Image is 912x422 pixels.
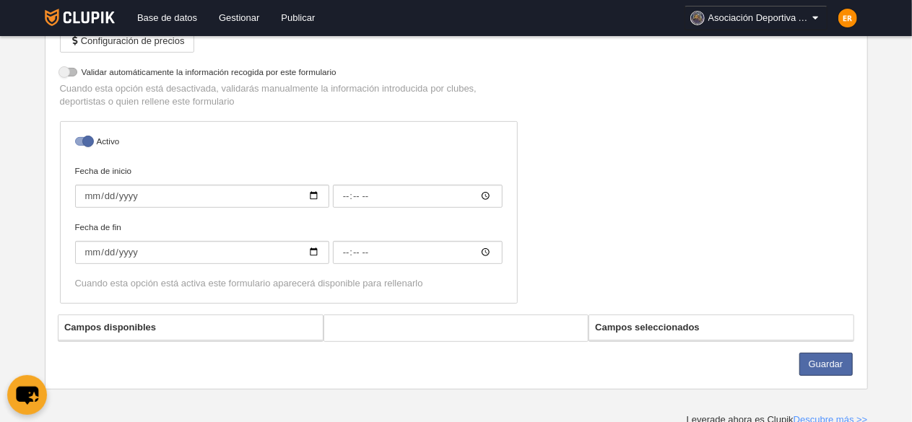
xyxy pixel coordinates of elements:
[75,241,329,264] input: Fecha de fin
[690,11,705,25] img: OaKm1DR2MCFS.30x30.jpg
[333,241,503,264] input: Fecha de fin
[838,9,857,27] img: c2l6ZT0zMHgzMCZmcz05JnRleHQ9RVImYmc9ZmI4YzAw.png
[75,185,329,208] input: Fecha de inicio
[75,135,503,151] label: Activo
[685,6,828,30] a: Asociación Deportiva Antiguos Alumnos [PERSON_NAME][GEOGRAPHIC_DATA]
[75,277,503,290] div: Cuando esta opción está activa este formulario aparecerá disponible para rellenarlo
[7,375,47,415] button: chat-button
[333,185,503,208] input: Fecha de inicio
[708,11,809,25] span: Asociación Deportiva Antiguos Alumnos [PERSON_NAME][GEOGRAPHIC_DATA]
[799,353,853,376] button: Guardar
[589,315,854,340] th: Campos seleccionados
[60,30,194,53] button: Configuración de precios
[45,9,115,26] img: Clupik
[60,66,518,82] label: Validar automáticamente la información recogida por este formulario
[75,221,503,264] label: Fecha de fin
[58,315,323,340] th: Campos disponibles
[60,82,518,108] p: Cuando esta opción está desactivada, validarás manualmente la información introducida por clubes,...
[75,164,503,208] label: Fecha de inicio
